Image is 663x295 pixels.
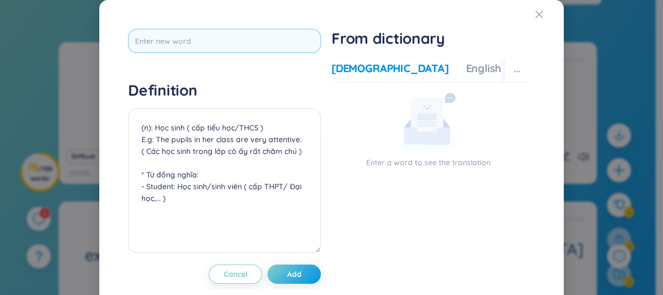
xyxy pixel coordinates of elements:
[465,61,501,76] div: English
[505,61,530,82] button: ellipsis
[224,269,248,280] span: Cancel
[331,61,448,76] div: [DEMOGRAPHIC_DATA]
[128,29,321,53] input: Enter new word
[128,81,321,100] h4: Definition
[514,68,521,75] span: ellipsis
[331,29,530,48] h1: From dictionary
[331,157,525,168] p: Enter a word to see the translation
[287,269,302,280] span: Add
